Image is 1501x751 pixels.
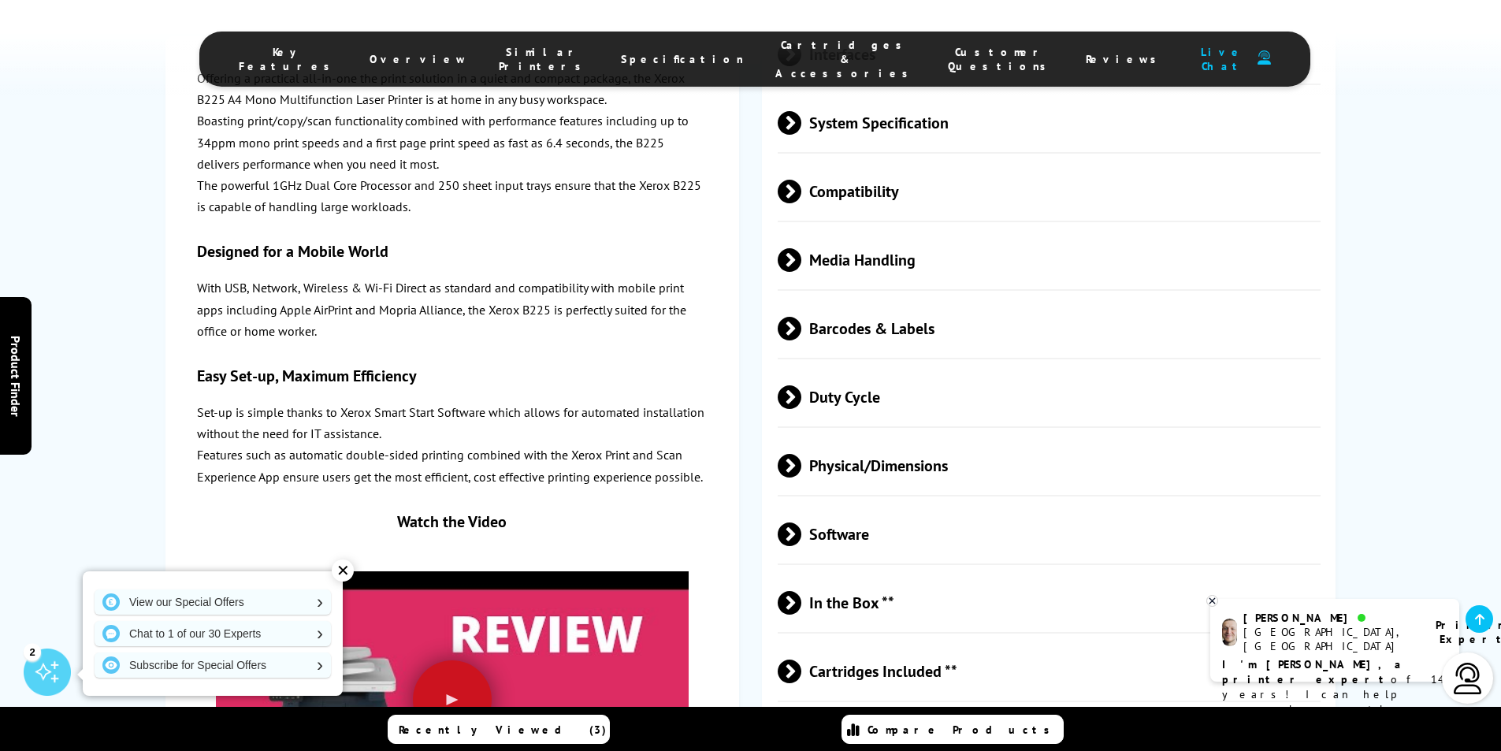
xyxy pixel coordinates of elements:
a: Chat to 1 of our 30 Experts [95,621,331,646]
span: Product Finder [8,335,24,416]
p: Boasting print/copy/scan functionality combined with performance features including up to 34ppm m... [197,110,708,175]
span: Overview [370,52,467,66]
span: System Specification [778,93,1321,152]
p: With USB, Network, Wireless & Wi-Fi Direct as standard and compatibility with mobile print apps i... [197,277,708,342]
a: View our Special Offers [95,589,331,615]
div: ✕ [332,560,354,582]
span: Similar Printers [499,45,589,73]
span: Compatibility [778,162,1321,221]
span: Barcodes & Labels [778,299,1321,358]
span: Live Chat [1196,45,1250,73]
h3: Designed for a Mobile World [197,241,708,262]
p: Set-up is simple thanks to Xerox Smart Start Software which allows for automated installation wit... [197,402,708,444]
span: Cartridges Included ** [778,641,1321,701]
span: Cartridges & Accessories [775,38,916,80]
div: [PERSON_NAME] [1243,611,1416,625]
div: [GEOGRAPHIC_DATA], [GEOGRAPHIC_DATA] [1243,625,1416,653]
img: ashley-livechat.png [1222,619,1237,646]
span: Customer Questions [948,45,1054,73]
b: I'm [PERSON_NAME], a printer expert [1222,657,1406,686]
span: Media Handling [778,230,1321,289]
p: The powerful 1GHz Dual Core Processor and 250 sheet input trays ensure that the Xerox B225 is cap... [197,175,708,217]
span: Key Features [239,45,338,73]
span: In the Box ** [778,573,1321,632]
img: user-headset-duotone.svg [1258,50,1271,65]
span: Compare Products [868,723,1058,737]
div: Watch the Video [216,511,689,532]
h3: Easy Set-up, Maximum Efficiency [197,366,708,386]
span: Software [778,504,1321,563]
p: of 14 years! I can help you choose the right product [1222,657,1447,732]
span: Duty Cycle [778,367,1321,426]
span: Reviews [1086,52,1165,66]
p: Features such as automatic double-sided printing combined with the Xerox Print and Scan Experienc... [197,444,708,487]
span: Specification [621,52,744,66]
img: user-headset-light.svg [1452,663,1484,694]
span: Physical/Dimensions [778,436,1321,495]
a: Recently Viewed (3) [388,715,610,744]
a: Compare Products [842,715,1064,744]
a: Subscribe for Special Offers [95,652,331,678]
span: Recently Viewed (3) [399,723,607,737]
div: 2 [24,643,41,660]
